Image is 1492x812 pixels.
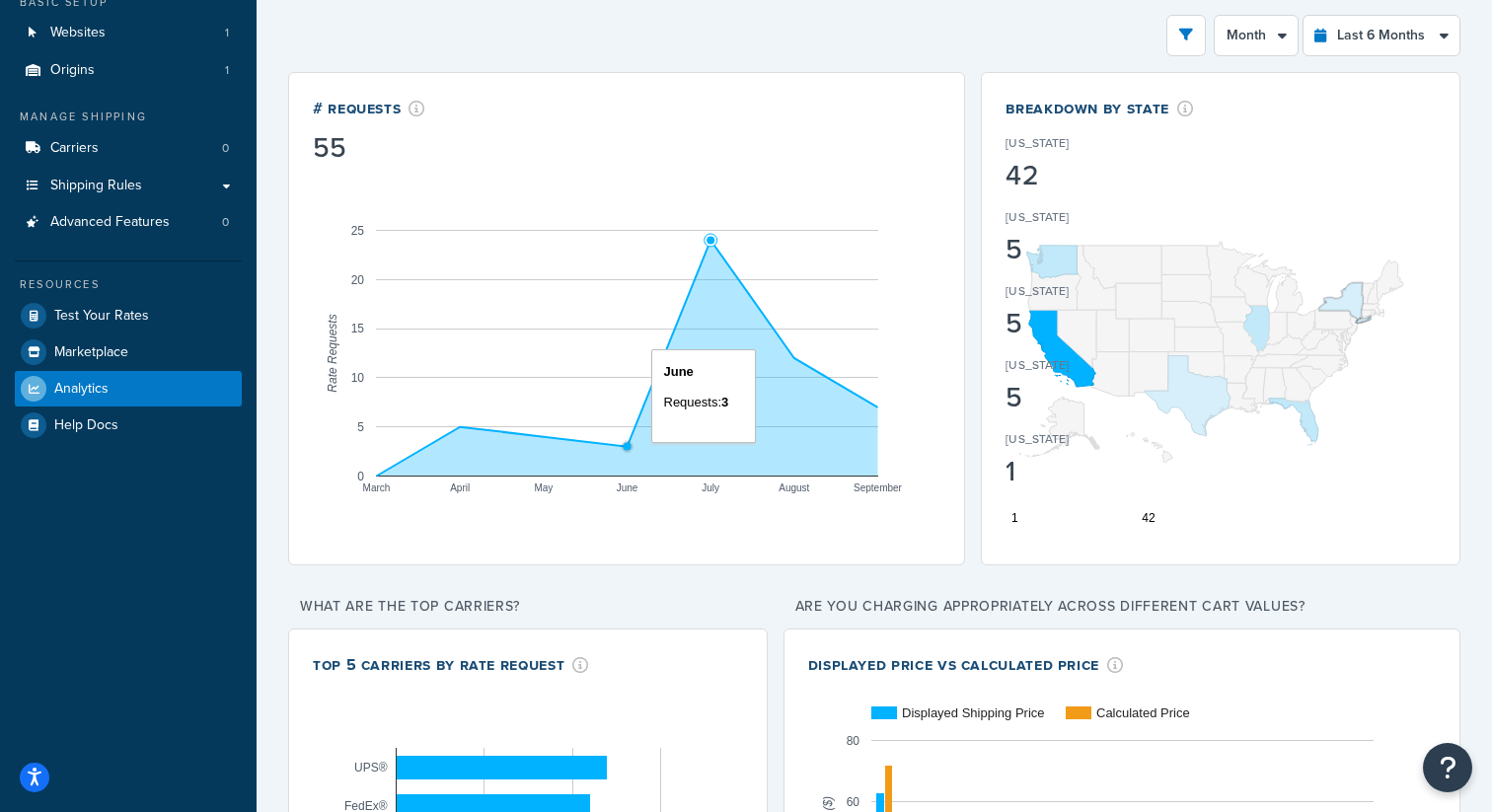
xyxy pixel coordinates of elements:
div: 55 [313,134,425,162]
svg: A chart. [313,166,940,541]
a: Origins1 [15,52,242,89]
div: 5 [1006,310,1173,337]
a: Test Your Rates [15,298,242,333]
text: 42 [1143,511,1156,525]
div: Manage Shipping [15,109,242,125]
text: Calculated Price [1096,705,1190,720]
a: Marketplace [15,334,242,370]
span: 3 [721,395,728,409]
text: 25 [351,224,365,238]
text: 15 [351,322,365,335]
p: Are you charging appropriately across different cart values? [783,593,1460,621]
div: Top 5 Carriers by Rate Request [313,653,589,676]
text: UPS® [354,761,388,775]
div: 5 [1006,384,1173,411]
text: 20 [351,273,365,287]
text: August [779,482,809,493]
div: Breakdown by State [1006,97,1193,119]
li: Websites [15,15,242,51]
span: 0 [222,214,229,231]
div: Resources [15,276,242,293]
span: 0 [222,140,229,157]
span: Analytics [54,381,109,398]
span: June [664,364,694,379]
span: Origins [50,62,95,79]
text: Rate Requests [326,314,339,392]
text: May [534,482,553,493]
span: Requests: [664,395,722,409]
p: [US_STATE] [1006,356,1069,374]
text: September [854,482,903,493]
a: Help Docs [15,407,242,443]
text: 1 [1011,511,1018,525]
span: 1 [225,62,229,79]
div: # Requests [313,97,425,119]
div: 5 [1006,236,1173,263]
span: Websites [50,25,106,41]
text: 5 [357,420,364,434]
li: Carriers [15,130,242,167]
a: Shipping Rules [15,168,242,204]
a: Analytics [15,371,242,406]
svg: A chart. [1006,161,1436,536]
text: April [450,482,470,493]
span: Carriers [50,140,99,157]
text: 80 [846,734,859,748]
p: [US_STATE] [1006,208,1069,226]
button: Open Resource Center [1423,743,1472,792]
div: 42 [1006,162,1173,189]
span: Advanced Features [50,214,170,231]
a: Advanced Features0 [15,204,242,241]
a: Carriers0 [15,130,242,167]
span: Help Docs [54,417,118,434]
a: Websites1 [15,15,242,51]
text: June [617,482,638,493]
button: open filter drawer [1166,15,1206,56]
text: 60 [846,795,859,809]
li: Advanced Features [15,204,242,241]
p: [US_STATE] [1006,134,1069,152]
p: What are the top carriers? [288,593,768,621]
p: [US_STATE] [1006,430,1069,448]
span: Marketplace [54,344,128,361]
span: Shipping Rules [50,178,142,194]
text: March [363,482,391,493]
text: July [702,482,719,493]
text: 10 [351,371,365,385]
text: Displayed Shipping Price [902,705,1045,720]
p: [US_STATE] [1006,282,1069,300]
text: 0 [357,470,364,483]
span: Test Your Rates [54,308,149,325]
span: 1 [225,25,229,41]
div: 1 [1006,458,1173,485]
div: Displayed Price vs Calculated Price [808,653,1124,676]
li: Origins [15,52,242,89]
